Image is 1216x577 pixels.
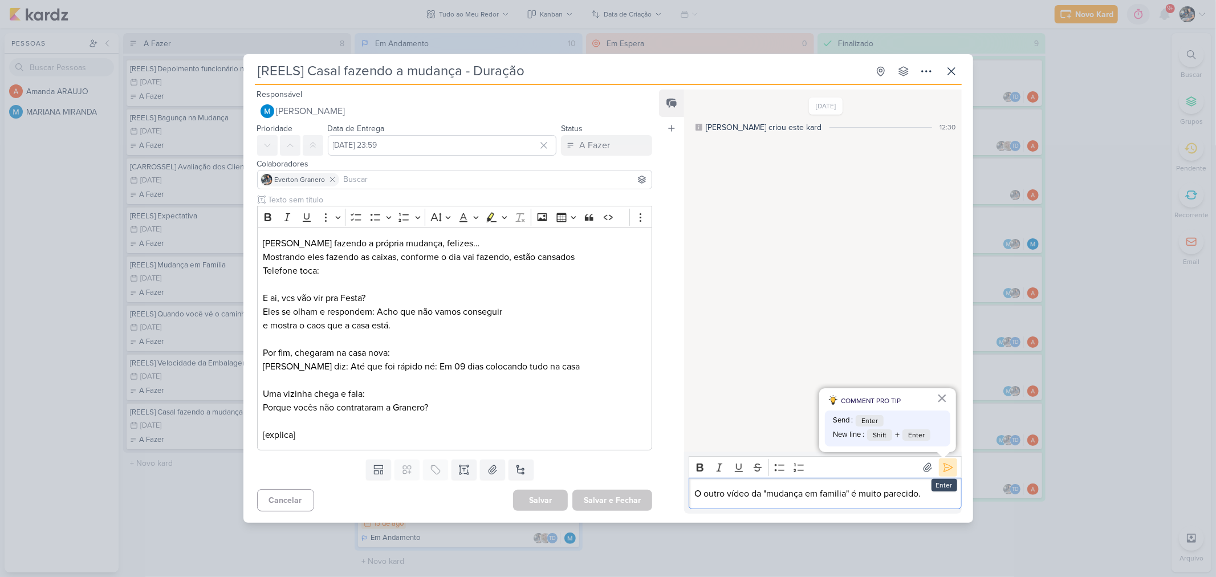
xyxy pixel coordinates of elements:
[263,401,646,415] p: Porque vocês não contrataram a Granero?
[263,264,646,278] p: Telefone toca:
[819,388,956,452] div: dicas para comentário
[263,305,646,319] p: Eles se olham e respondem: Acho que não vamos conseguir
[255,61,868,82] input: Kard Sem Título
[257,90,303,99] label: Responsável
[833,429,864,441] span: New line :
[263,291,646,305] p: E ai, vcs vão vir pra Festa?
[841,396,901,406] span: COMMENT PRO TIP
[257,489,314,511] button: Cancelar
[266,194,653,206] input: Texto sem título
[275,174,326,185] span: Everton Granero
[261,104,274,118] img: MARIANA MIRANDA
[257,227,653,450] div: Editor editing area: main
[263,237,646,250] p: [PERSON_NAME] fazendo a própria mudança, felizes…
[695,487,955,501] p: O outro vídeo da "mudança em familia" é muito parecido.
[263,360,646,373] p: [PERSON_NAME] diz: Até que foi rápido né: Em 09 dias colocando tudo na casa
[263,428,646,442] p: [explica]
[328,124,385,133] label: Data de Entrega
[561,135,652,156] button: A Fazer
[328,135,557,156] input: Select a date
[341,173,650,186] input: Buscar
[561,124,583,133] label: Status
[579,139,610,152] div: A Fazer
[263,250,646,264] p: Mostrando eles fazendo as caixas, conforme o dia vai fazendo, estão cansados
[937,389,947,407] button: Fechar
[261,174,273,185] img: Everton Granero
[856,415,884,426] span: Enter
[263,319,646,332] p: e mostra o caos que a casa está.
[895,428,900,442] span: +
[276,104,345,118] span: [PERSON_NAME]
[257,158,653,170] div: Colaboradores
[257,206,653,228] div: Editor toolbar
[689,456,961,478] div: Editor toolbar
[867,429,892,441] span: Shift
[689,478,961,509] div: Editor editing area: main
[706,121,821,133] div: [PERSON_NAME] criou este kard
[940,122,956,132] div: 12:30
[257,124,293,133] label: Prioridade
[902,429,930,441] span: Enter
[833,415,853,426] span: Send :
[257,101,653,121] button: [PERSON_NAME]
[263,387,646,401] p: Uma vizinha chega e fala:
[932,479,957,491] div: Enter
[263,346,646,360] p: Por fim, chegaram na casa nova:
